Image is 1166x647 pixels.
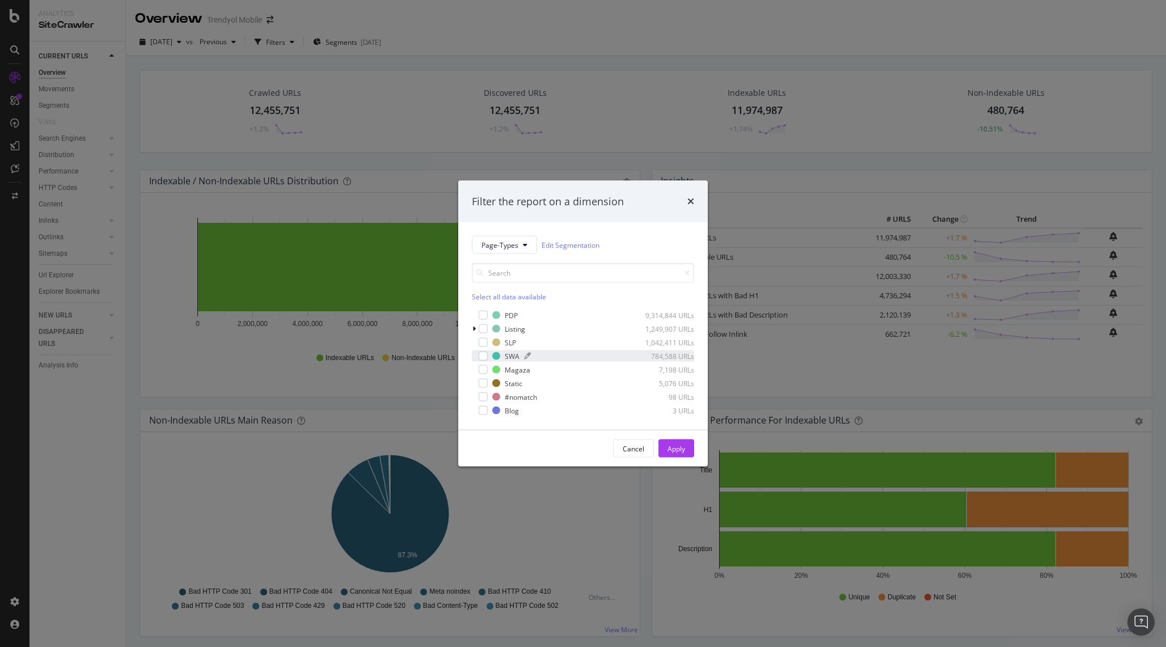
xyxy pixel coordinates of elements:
input: Search [472,263,694,283]
div: 5,076 URLs [639,378,694,388]
div: 3 URLs [639,405,694,415]
div: SWA [505,351,519,361]
div: times [687,194,694,209]
div: 98 URLs [639,392,694,401]
button: Cancel [613,439,654,458]
div: 784,588 URLs [639,351,694,361]
div: #nomatch [505,392,537,401]
div: SLP [505,337,516,347]
div: Magaza [505,365,530,374]
span: Page-Types [481,240,518,250]
div: PDP [505,310,518,320]
div: Static [505,378,522,388]
div: 7,198 URLs [639,365,694,374]
div: Cancel [623,443,644,453]
button: Apply [658,439,694,458]
div: Select all data available [472,292,694,302]
div: Open Intercom Messenger [1127,608,1155,636]
div: 1,042,411 URLs [639,337,694,347]
div: Listing [505,324,525,333]
div: 9,314,844 URLs [639,310,694,320]
button: Page-Types [472,236,537,254]
div: Blog [505,405,519,415]
div: 1,249,907 URLs [639,324,694,333]
div: modal [458,180,708,467]
div: Apply [668,443,685,453]
div: Filter the report on a dimension [472,194,624,209]
a: Edit Segmentation [542,239,599,251]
